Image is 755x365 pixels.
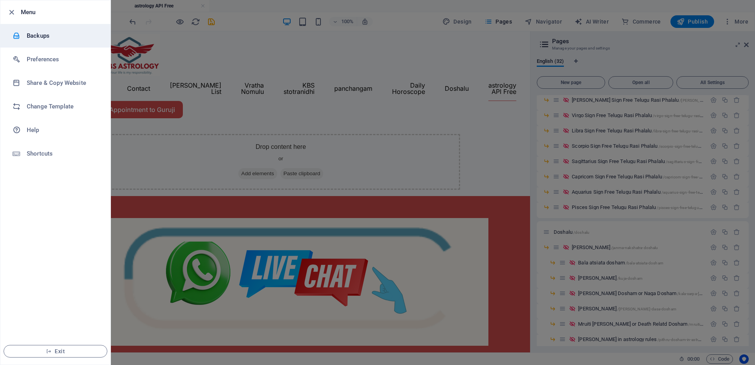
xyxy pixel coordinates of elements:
[27,78,99,88] h6: Share & Copy Website
[21,7,104,17] h6: Menu
[207,137,246,148] span: Add elements
[27,55,99,64] h6: Preferences
[249,137,292,148] span: Paste clipboard
[27,31,99,40] h6: Backups
[27,102,99,111] h6: Change Template
[70,103,429,158] div: Drop content here
[0,118,110,142] a: Help
[4,345,107,358] button: Exit
[10,348,101,354] span: Exit
[27,149,99,158] h6: Shortcuts
[27,125,99,135] h6: Help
